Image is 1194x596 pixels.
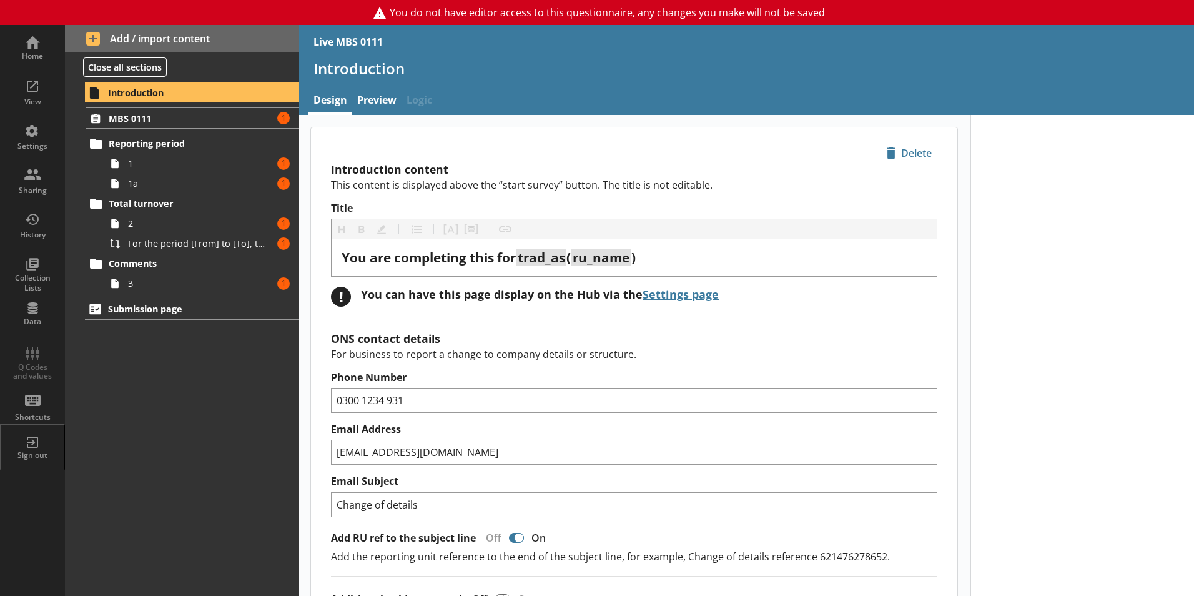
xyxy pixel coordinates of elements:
span: 1 [128,157,267,169]
li: Reporting period111a1 [91,134,298,194]
div: Sharing [11,186,54,196]
span: You are completing this for [342,249,516,266]
span: Comments [109,257,262,269]
div: Off [476,531,506,545]
span: Logic [402,88,437,115]
span: Add / import content [86,32,278,46]
label: Email Subject [331,475,937,488]
span: trad_as [518,249,565,266]
span: Submission page [108,303,262,315]
label: Title [331,202,937,215]
h1: Introduction [313,59,1179,78]
button: Add / import content [65,25,298,52]
li: Comments31 [91,254,298,294]
span: Delete [881,143,937,163]
a: 11 [105,154,298,174]
p: Add the reporting unit reference to the end of the subject line, for example, Change of details r... [331,550,937,564]
span: ru_name [573,249,629,266]
div: Home [11,51,54,61]
h2: ONS contact details [331,331,937,346]
h2: Introduction content [331,162,937,177]
a: Preview [352,88,402,115]
div: Sign out [11,450,54,460]
a: MBS 01111 [86,107,298,129]
label: Phone Number [331,371,937,384]
button: Close all sections [83,57,167,77]
div: Collection Lists [11,273,54,292]
li: Total turnover21For the period [From] to [To], the total turnover was [Total turnover excluding V... [91,194,298,254]
a: Settings page [643,287,719,302]
span: For the period [From] to [To], the total turnover was [Total turnover excluding VAT], is this cor... [128,237,267,249]
a: For the period [From] to [To], the total turnover was [Total turnover excluding VAT], is this cor... [105,234,298,254]
a: 21 [105,214,298,234]
a: Design [308,88,352,115]
span: MBS 0111 [109,112,262,124]
div: Data [11,317,54,327]
div: ! [331,287,351,307]
a: 31 [105,274,298,294]
div: Settings [11,141,54,151]
span: Total turnover [109,197,262,209]
span: Introduction [108,87,262,99]
a: Total turnover [86,194,298,214]
a: 1a1 [105,174,298,194]
span: Reporting period [109,137,262,149]
p: This content is displayed above the “start survey” button. The title is not editable. [331,178,937,192]
span: ) [631,249,636,266]
div: On [526,531,556,545]
a: Introduction [85,82,298,102]
span: 3 [128,277,267,289]
div: Title [342,249,927,266]
div: You can have this page display on the Hub via the [361,287,719,302]
span: 2 [128,217,267,229]
label: Email Address [331,423,937,436]
div: Shortcuts [11,412,54,422]
li: MBS 01111Reporting period111a1Total turnover21For the period [From] to [To], the total turnover w... [65,107,298,293]
button: Delete [881,142,937,164]
div: Live MBS 0111 [313,35,383,49]
a: Reporting period [86,134,298,154]
label: Add RU ref to the subject line [331,532,476,545]
a: Comments [86,254,298,274]
span: ( [566,249,571,266]
div: History [11,230,54,240]
div: View [11,97,54,107]
span: 1a [128,177,267,189]
a: Submission page [85,299,298,320]
p: For business to report a change to company details or structure. [331,347,937,361]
